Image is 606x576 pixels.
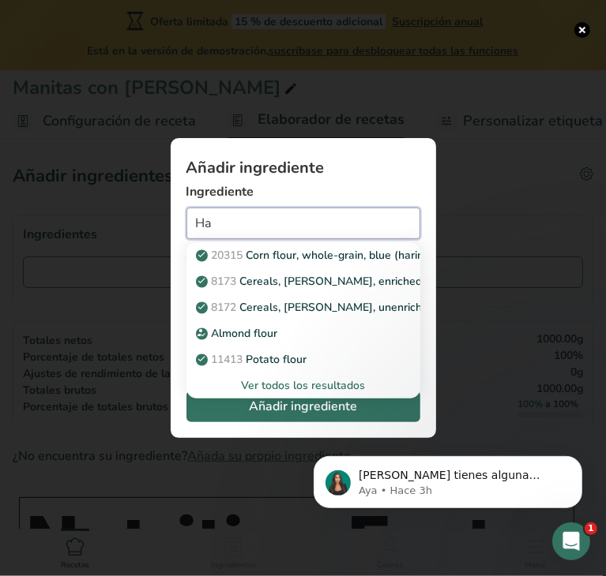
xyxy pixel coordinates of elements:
[552,522,590,560] iframe: Intercom live chat
[249,397,357,416] span: Añadir ingrediente
[199,247,519,264] p: Corn flour, whole-grain, blue (harina de maiz morado)
[186,346,420,372] a: 11413Potato flour
[186,372,420,398] div: Ver todos los resultados
[199,273,573,290] p: Cereals, [PERSON_NAME], enriched, cooked with water, with salt
[199,377,408,394] div: Ver todos los resultados
[199,325,278,342] p: Almond flour
[290,423,606,533] iframe: Intercom notifications mensaje
[212,300,237,315] span: 8172
[186,208,420,239] input: Añadir ingrediente
[186,294,420,320] a: 8172Cereals, [PERSON_NAME], unenriched, dry
[186,242,420,268] a: 20315Corn flour, whole-grain, blue (harina de maiz morado)
[212,248,243,263] span: 20315
[212,274,237,289] span: 8173
[585,522,597,535] span: 1
[186,268,420,294] a: 8173Cereals, [PERSON_NAME], enriched, cooked with water, with salt
[199,299,457,316] p: Cereals, [PERSON_NAME], unenriched, dry
[186,160,420,176] h1: Añadir ingrediente
[186,182,420,201] label: Ingrediente
[212,352,243,367] span: 11413
[186,320,420,346] a: Almond flour
[199,351,307,368] p: Potato flour
[186,391,420,422] button: Añadir ingrediente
